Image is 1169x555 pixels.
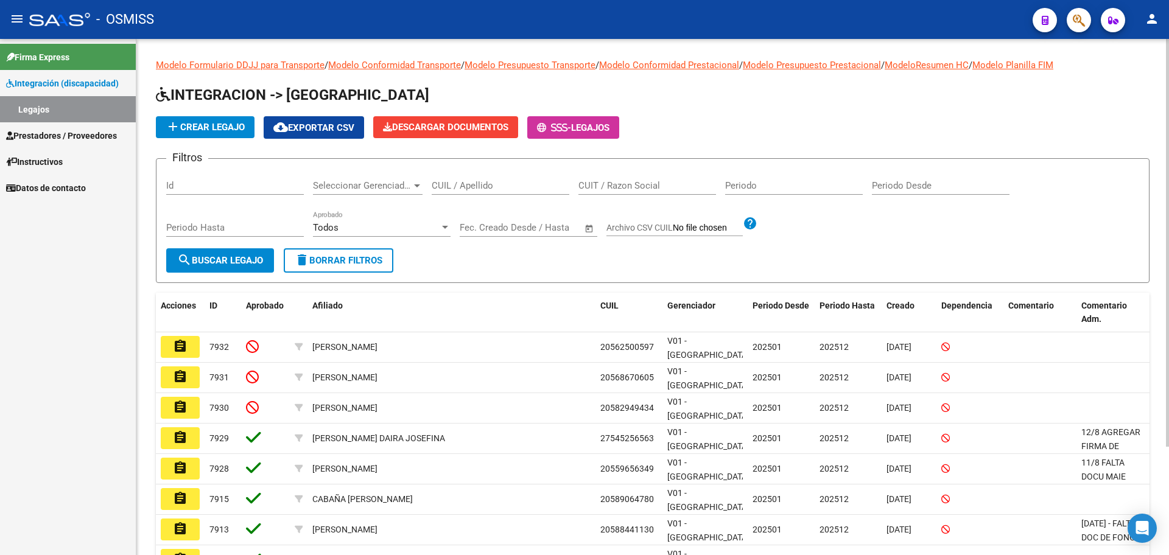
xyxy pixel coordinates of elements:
span: Borrar Filtros [295,255,382,266]
span: Comentario Adm. [1081,301,1127,324]
span: Periodo Hasta [820,301,875,310]
span: Periodo Desde [753,301,809,310]
div: [PERSON_NAME] [312,340,377,354]
mat-icon: help [743,216,757,231]
datatable-header-cell: Creado [882,293,936,333]
span: [DATE] [886,342,911,352]
span: 202512 [820,433,849,443]
span: 7930 [209,403,229,413]
a: Modelo Conformidad Transporte [328,60,461,71]
a: Modelo Formulario DDJJ para Transporte [156,60,325,71]
span: Comentario [1008,301,1054,310]
span: Gerenciador [667,301,715,310]
div: Open Intercom Messenger [1128,514,1157,543]
span: ID [209,301,217,310]
div: CABAÑA [PERSON_NAME] [312,492,413,506]
span: 202512 [820,342,849,352]
a: Modelo Planilla FIM [972,60,1053,71]
span: 20559656349 [600,464,654,473]
button: Buscar Legajo [166,248,274,273]
mat-icon: assignment [173,369,188,384]
h3: Filtros [166,149,208,166]
mat-icon: assignment [173,339,188,354]
span: [DATE] [886,525,911,534]
span: 20588441130 [600,525,654,534]
span: CUIL [600,301,619,310]
span: [DATE] [886,494,911,504]
span: 202501 [753,342,782,352]
span: 7913 [209,525,229,534]
span: 20589064780 [600,494,654,504]
span: 7932 [209,342,229,352]
span: Instructivos [6,155,63,169]
span: [DATE] [886,433,911,443]
span: Buscar Legajo [177,255,263,266]
span: [DATE] [886,372,911,382]
span: 202501 [753,372,782,382]
span: 202512 [820,372,849,382]
mat-icon: assignment [173,430,188,445]
span: 7915 [209,494,229,504]
span: Creado [886,301,914,310]
span: 12/8 AGREGAR FIRMA DE MEDICO AL EQUIPO FALTA DOCU FONO (TAMPOCO SE INCLUYE EN INFORME) [1081,427,1146,534]
datatable-header-cell: Periodo Hasta [815,293,882,333]
span: 202501 [753,525,782,534]
span: Seleccionar Gerenciador [313,180,412,191]
span: Acciones [161,301,196,310]
span: 6/08/2025 - FALTA DOC DE FONO. [1081,518,1137,542]
button: -Legajos [527,116,619,139]
mat-icon: menu [10,12,24,26]
mat-icon: assignment [173,491,188,506]
span: V01 - [GEOGRAPHIC_DATA] [667,397,749,421]
datatable-header-cell: Comentario Adm. [1076,293,1150,333]
datatable-header-cell: Comentario [1003,293,1076,333]
span: Exportar CSV [273,122,354,133]
span: 202512 [820,403,849,413]
span: 20562500597 [600,342,654,352]
span: 7928 [209,464,229,473]
span: 202501 [753,494,782,504]
datatable-header-cell: Gerenciador [662,293,748,333]
span: 202501 [753,433,782,443]
a: ModeloResumen HC [885,60,969,71]
span: 202501 [753,403,782,413]
button: Open calendar [583,222,597,236]
span: - OSMISS [96,6,154,33]
datatable-header-cell: Dependencia [936,293,1003,333]
a: Modelo Presupuesto Transporte [465,60,595,71]
span: V01 - [GEOGRAPHIC_DATA] [667,366,749,390]
mat-icon: assignment [173,400,188,414]
button: Descargar Documentos [373,116,518,138]
span: 7931 [209,372,229,382]
span: [DATE] [886,464,911,473]
span: Afiliado [312,301,343,310]
span: Archivo CSV CUIL [606,223,673,232]
span: Legajos [571,122,609,133]
span: [DATE] [886,403,911,413]
datatable-header-cell: Afiliado [307,293,595,333]
datatable-header-cell: Periodo Desde [748,293,815,333]
datatable-header-cell: Aprobado [241,293,290,333]
span: 11/8 FALTA DOCU MAIE AGREGAR FIRMA DE MEDICO AL INFORME EI [1081,458,1128,537]
span: Integración (discapacidad) [6,77,119,90]
span: V01 - [GEOGRAPHIC_DATA] [667,427,749,451]
button: Crear Legajo [156,116,255,138]
div: [PERSON_NAME] DAIRA JOSEFINA [312,431,445,445]
mat-icon: assignment [173,522,188,536]
span: Prestadores / Proveedores [6,129,117,142]
mat-icon: delete [295,253,309,267]
mat-icon: assignment [173,461,188,475]
mat-icon: search [177,253,192,267]
span: V01 - [GEOGRAPHIC_DATA] [667,488,749,512]
span: Firma Express [6,51,69,64]
span: 20582949434 [600,403,654,413]
span: Todos [313,222,339,233]
datatable-header-cell: Acciones [156,293,205,333]
datatable-header-cell: CUIL [595,293,662,333]
datatable-header-cell: ID [205,293,241,333]
div: [PERSON_NAME] [312,371,377,385]
button: Exportar CSV [264,116,364,139]
span: Aprobado [246,301,284,310]
div: [PERSON_NAME] [312,523,377,537]
span: 7929 [209,433,229,443]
